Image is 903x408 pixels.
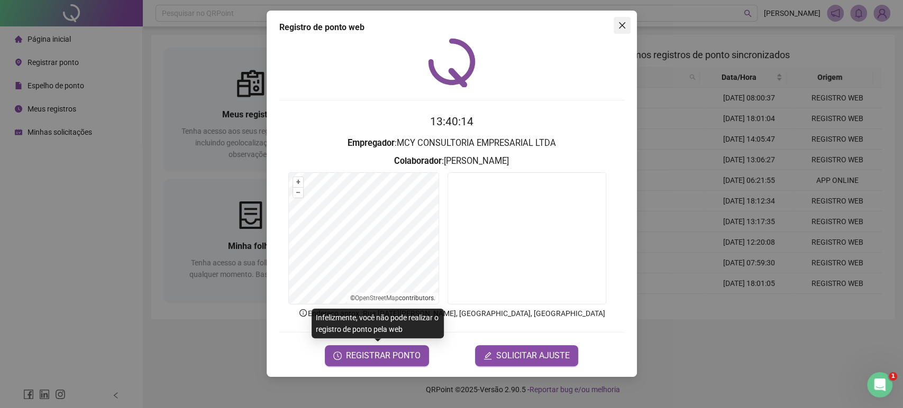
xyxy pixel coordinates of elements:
[279,136,624,150] h3: : MCY CONSULTORIA EMPRESARIAL LTDA
[428,38,476,87] img: QRPoint
[325,345,429,366] button: REGISTRAR PONTO
[867,372,892,397] iframe: Intercom live chat
[618,21,626,30] span: close
[484,351,492,360] span: edit
[348,138,395,148] strong: Empregador
[333,351,342,360] span: clock-circle
[496,349,570,362] span: SOLICITAR AJUSTE
[293,188,303,198] button: –
[889,372,897,381] span: 1
[475,345,578,366] button: editSOLICITAR AJUSTE
[430,115,473,128] time: 13:40:14
[394,156,442,166] strong: Colaborador
[293,177,303,187] button: +
[346,349,421,362] span: REGISTRAR PONTO
[355,294,399,302] a: OpenStreetMap
[279,308,624,319] p: Endereço aprox. : Rua [DATE][PERSON_NAME], [GEOGRAPHIC_DATA], [GEOGRAPHIC_DATA]
[312,309,444,338] div: Infelizmente, você não pode realizar o registro de ponto pela web
[350,294,435,302] li: © contributors.
[279,21,624,34] div: Registro de ponto web
[614,17,631,34] button: Close
[279,154,624,168] h3: : [PERSON_NAME]
[298,308,308,318] span: info-circle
